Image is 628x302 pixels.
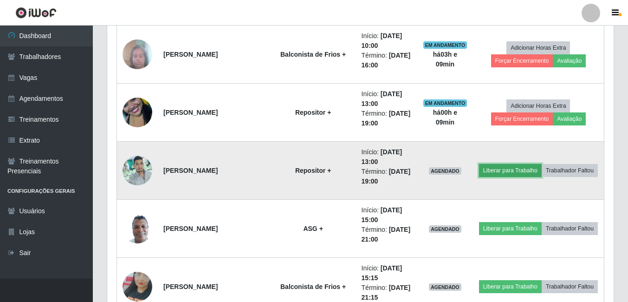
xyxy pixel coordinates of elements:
strong: [PERSON_NAME] [163,167,218,174]
strong: ASG + [303,225,323,232]
img: 1663264446205.jpeg [123,209,152,248]
strong: [PERSON_NAME] [163,283,218,290]
button: Liberar para Trabalho [479,222,542,235]
span: EM ANDAMENTO [423,99,467,107]
button: Trabalhador Faltou [542,222,598,235]
strong: Balconista de Frios + [280,51,346,58]
time: [DATE] 15:00 [362,206,402,223]
strong: Balconista de Frios + [280,283,346,290]
strong: há 00 h e 09 min [433,109,457,126]
time: [DATE] 15:15 [362,264,402,282]
button: Liberar para Trabalho [479,280,542,293]
li: Início: [362,147,412,167]
button: Adicionar Horas Extra [506,41,570,54]
li: Início: [362,89,412,109]
strong: [PERSON_NAME] [163,51,218,58]
span: AGENDADO [429,283,461,291]
strong: Repositor + [295,167,331,174]
button: Liberar para Trabalho [479,164,542,177]
button: Forçar Encerramento [491,54,553,67]
strong: [PERSON_NAME] [163,109,218,116]
button: Trabalhador Faltou [542,164,598,177]
span: EM ANDAMENTO [423,41,467,49]
li: Início: [362,205,412,225]
img: 1743377309458.jpeg [123,86,152,139]
strong: Repositor + [295,109,331,116]
button: Avaliação [553,112,586,125]
strong: há 03 h e 09 min [433,51,457,68]
li: Início: [362,263,412,283]
button: Forçar Encerramento [491,112,553,125]
span: AGENDADO [429,225,461,233]
time: [DATE] 13:00 [362,90,402,107]
img: CoreUI Logo [15,7,57,19]
button: Avaliação [553,54,586,67]
button: Trabalhador Faltou [542,280,598,293]
li: Término: [362,109,412,128]
li: Término: [362,51,412,70]
span: AGENDADO [429,167,461,175]
img: 1747873820563.jpeg [123,151,152,190]
li: Término: [362,225,412,244]
li: Término: [362,167,412,186]
time: [DATE] 10:00 [362,32,402,49]
strong: [PERSON_NAME] [163,225,218,232]
li: Início: [362,31,412,51]
img: 1707335011957.jpeg [123,34,152,74]
time: [DATE] 13:00 [362,148,402,165]
button: Adicionar Horas Extra [506,99,570,112]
